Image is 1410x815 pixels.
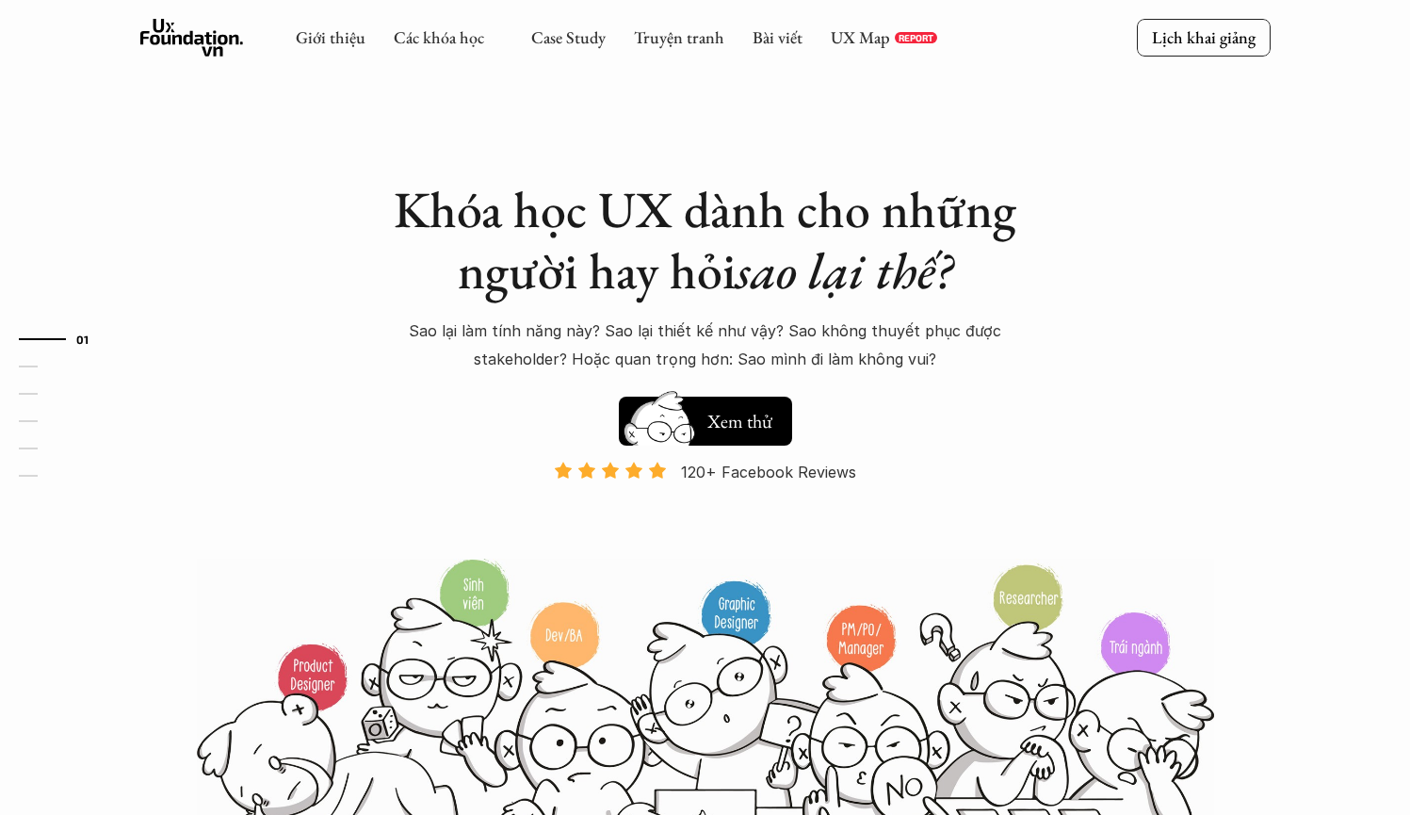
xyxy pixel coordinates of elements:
a: UX Map [831,26,890,48]
p: Sao lại làm tính năng này? Sao lại thiết kế như vậy? Sao không thuyết phục được stakeholder? Hoặc... [385,317,1026,374]
a: Xem thử [619,387,792,446]
a: Truyện tranh [634,26,724,48]
a: Case Study [531,26,606,48]
a: Bài viết [753,26,802,48]
a: Các khóa học [394,26,484,48]
a: 01 [19,328,108,350]
p: REPORT [899,32,933,43]
p: 120+ Facebook Reviews [681,458,856,486]
em: sao lại thế? [736,237,952,303]
a: 120+ Facebook Reviews [538,461,873,556]
a: Lịch khai giảng [1137,19,1271,56]
p: Lịch khai giảng [1152,26,1256,48]
a: REPORT [895,32,937,43]
a: Giới thiệu [296,26,365,48]
strong: 01 [76,333,89,346]
h5: Xem thử [707,408,772,434]
h1: Khóa học UX dành cho những người hay hỏi [376,179,1035,302]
